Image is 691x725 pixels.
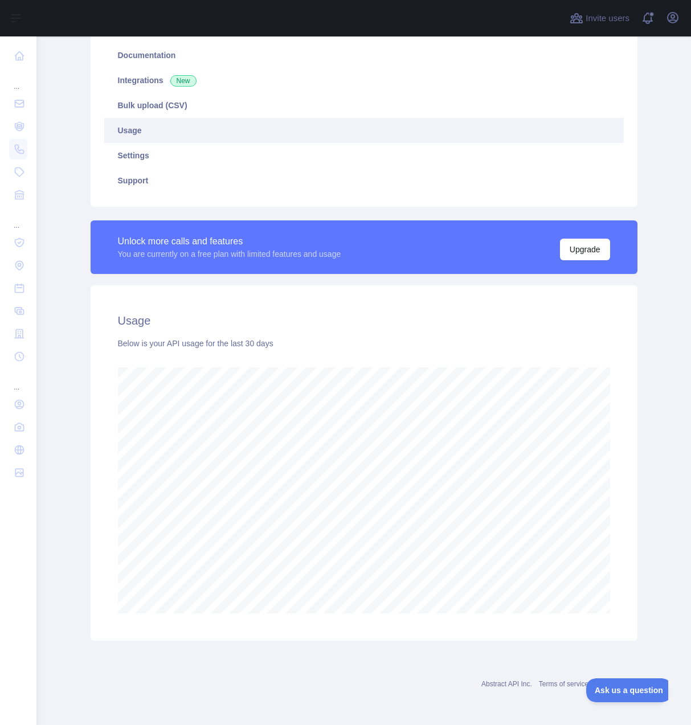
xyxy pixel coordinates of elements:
[170,75,197,87] span: New
[104,143,624,168] a: Settings
[560,239,610,260] button: Upgrade
[9,68,27,91] div: ...
[539,680,588,688] a: Terms of service
[118,313,610,329] h2: Usage
[481,680,532,688] a: Abstract API Inc.
[104,93,624,118] a: Bulk upload (CSV)
[9,369,27,392] div: ...
[104,43,624,68] a: Documentation
[118,235,341,248] div: Unlock more calls and features
[9,207,27,230] div: ...
[104,68,624,93] a: Integrations New
[567,9,632,27] button: Invite users
[118,338,610,349] div: Below is your API usage for the last 30 days
[118,248,341,260] div: You are currently on a free plan with limited features and usage
[586,12,629,25] span: Invite users
[104,118,624,143] a: Usage
[104,168,624,193] a: Support
[586,678,668,702] iframe: Toggle Customer Support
